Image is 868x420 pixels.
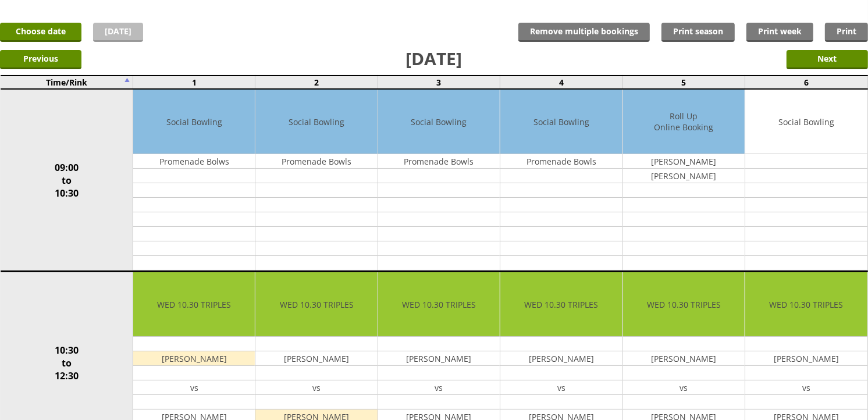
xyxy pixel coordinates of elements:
td: WED 10.30 TRIPLES [623,272,745,337]
td: vs [745,380,867,395]
td: Promenade Bowls [500,154,622,169]
td: WED 10.30 TRIPLES [745,272,867,337]
td: 2 [255,76,378,89]
td: [PERSON_NAME] [745,351,867,366]
td: vs [133,380,255,395]
input: Remove multiple bookings [518,23,650,42]
a: Print season [661,23,735,42]
input: Next [787,50,868,69]
td: WED 10.30 TRIPLES [255,272,377,337]
td: Social Bowling [378,90,500,154]
td: vs [255,380,377,395]
td: Time/Rink [1,76,133,89]
a: [DATE] [93,23,143,42]
td: Social Bowling [500,90,622,154]
td: Roll Up Online Booking [623,90,745,154]
td: vs [378,380,500,395]
td: [PERSON_NAME] [623,169,745,183]
td: Social Bowling [745,90,867,154]
td: Social Bowling [255,90,377,154]
td: vs [500,380,622,395]
td: [PERSON_NAME] [500,351,622,366]
td: Promenade Bowls [255,154,377,169]
td: [PERSON_NAME] [623,154,745,169]
td: 4 [500,76,622,89]
td: 1 [133,76,255,89]
td: 3 [378,76,500,89]
td: WED 10.30 TRIPLES [500,272,622,337]
td: [PERSON_NAME] [623,351,745,366]
td: vs [623,380,745,395]
td: Promenade Bowls [378,154,500,169]
a: Print week [746,23,813,42]
td: WED 10.30 TRIPLES [378,272,500,337]
td: [PERSON_NAME] [255,351,377,366]
a: Print [825,23,868,42]
td: 6 [745,76,867,89]
td: [PERSON_NAME] [133,351,255,366]
td: [PERSON_NAME] [378,351,500,366]
td: 5 [622,76,745,89]
td: 09:00 to 10:30 [1,89,133,272]
td: Promenade Bolws [133,154,255,169]
td: Social Bowling [133,90,255,154]
td: WED 10.30 TRIPLES [133,272,255,337]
